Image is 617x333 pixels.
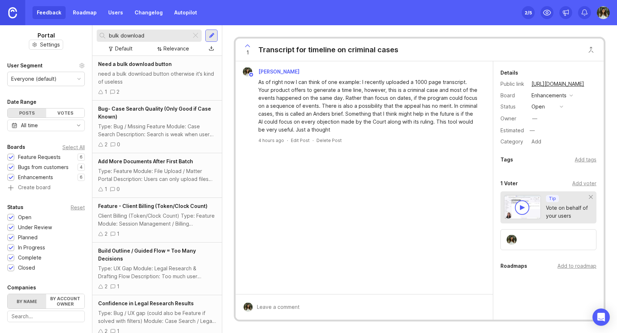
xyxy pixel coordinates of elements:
[522,6,535,19] button: 2/5
[98,123,216,138] div: Type: Bug / Missing Feature Module: Case Search Description: Search is weak when user doesn’t kno...
[239,67,305,76] a: Sarina Zohdi[PERSON_NAME]
[507,235,517,245] img: Sarina Zohdi
[29,40,63,50] button: Settings
[62,145,85,149] div: Select All
[104,6,127,19] a: Users
[117,230,119,238] div: 1
[7,98,36,106] div: Date Range
[92,153,222,198] a: Add More Documents After First BatchType: Feature Module: File Upload / Matter Portal Description...
[115,45,132,53] div: Default
[7,185,85,191] a: Create board
[117,141,120,148] div: 0
[18,163,69,171] div: Bugs from customers
[500,262,527,270] div: Roadmaps
[117,88,119,96] div: 2
[531,103,545,111] div: open
[546,204,589,220] div: Vote on behalf of your users
[549,196,556,201] p: Tip
[500,68,518,77] div: Details
[98,158,193,164] span: Add More Documents After First Batch
[117,283,119,290] div: 1
[7,61,43,70] div: User Segment
[500,92,526,99] div: Board
[258,137,284,143] a: 4 hours ago
[92,198,222,243] a: Feature - Client Billing (Token/Clock Count)Client Billing (Token/Clock Count) Type: Feature Modu...
[98,106,211,120] span: Bug- Case Search Quality (Only Good if Case Known)
[98,248,196,262] span: Build Outline / Guided Flow = Too Many Decisions
[73,123,84,128] svg: toggle icon
[8,294,46,308] label: By name
[500,128,524,133] div: Estimated
[557,262,596,270] div: Add to roadmap
[532,115,537,123] div: —
[130,6,167,19] a: Changelog
[98,265,216,280] div: Type: UX Gap Module: Legal Research & Drafting Flow Description: Too much user curation required ...
[500,103,526,111] div: Status
[98,61,172,67] span: Need a bulk download button
[105,185,107,193] div: 1
[98,70,216,86] div: need a bulk download button otherwise it's kind of useless
[92,101,222,153] a: Bug- Case Search Quality (Only Good if Case Known)Type: Bug / Missing Feature Module: Case Search...
[584,43,598,57] button: Close button
[98,309,216,325] div: Type: Bug / UX gap (could also be Feature if solved with filters) Module: Case Search / Legal Res...
[500,138,526,146] div: Category
[575,156,596,164] div: Add tags
[18,264,35,272] div: Closed
[80,174,83,180] p: 6
[40,41,60,48] span: Settings
[500,179,518,188] div: 1 Voter
[38,31,55,40] h1: Portal
[7,203,23,212] div: Status
[500,115,526,123] div: Owner
[98,212,216,228] div: Client Billing (Token/Clock Count) Type: Feature Module: Session Management / Billing Description...
[504,195,541,219] img: video-thumbnail-vote-d41b83416815613422e2ca741bf692cc.jpg
[71,205,85,209] div: Reset
[170,6,201,19] a: Autopilot
[291,137,310,143] div: Edit Post
[529,79,586,89] a: [URL][DOMAIN_NAME]
[18,254,41,262] div: Complete
[526,137,543,146] a: Add
[105,141,108,148] div: 2
[80,154,83,160] p: 6
[92,243,222,295] a: Build Outline / Guided Flow = Too Many DecisionsType: UX Gap Module: Legal Research & Drafting Fl...
[11,75,57,83] div: Everyone (default)
[117,185,120,193] div: 0
[105,283,108,290] div: 2
[12,312,80,320] input: Search...
[18,223,52,231] div: Under Review
[312,137,314,143] div: ·
[572,179,596,187] div: Add voter
[98,300,194,306] span: Confidence in Legal Research Results
[258,68,299,75] span: [PERSON_NAME]
[18,234,38,241] div: Planned
[18,153,61,161] div: Feature Requests
[109,32,188,40] input: Search...
[21,121,38,129] div: All time
[7,283,36,292] div: Companies
[18,244,45,252] div: In Progress
[531,92,566,99] div: Enhancements
[7,143,25,151] div: Boards
[592,308,610,326] div: Open Intercom Messenger
[500,80,526,88] div: Public link
[597,6,610,19] img: Sarina Zohdi
[243,67,252,76] img: Sarina Zohdi
[287,137,288,143] div: ·
[500,155,513,164] div: Tags
[80,164,83,170] p: 4
[105,88,107,96] div: 1
[69,6,101,19] a: Roadmap
[8,108,46,117] div: Posts
[18,213,31,221] div: Open
[529,137,543,146] div: Add
[18,173,53,181] div: Enhancements
[46,294,85,308] label: By account owner
[98,203,207,209] span: Feature - Client Billing (Token/Clock Count)
[249,72,254,77] img: member badge
[258,78,478,134] div: As of right now I can think of one example: I recently uploaded a 1000 page transcript. Your prod...
[244,302,253,312] img: Sarina Zohdi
